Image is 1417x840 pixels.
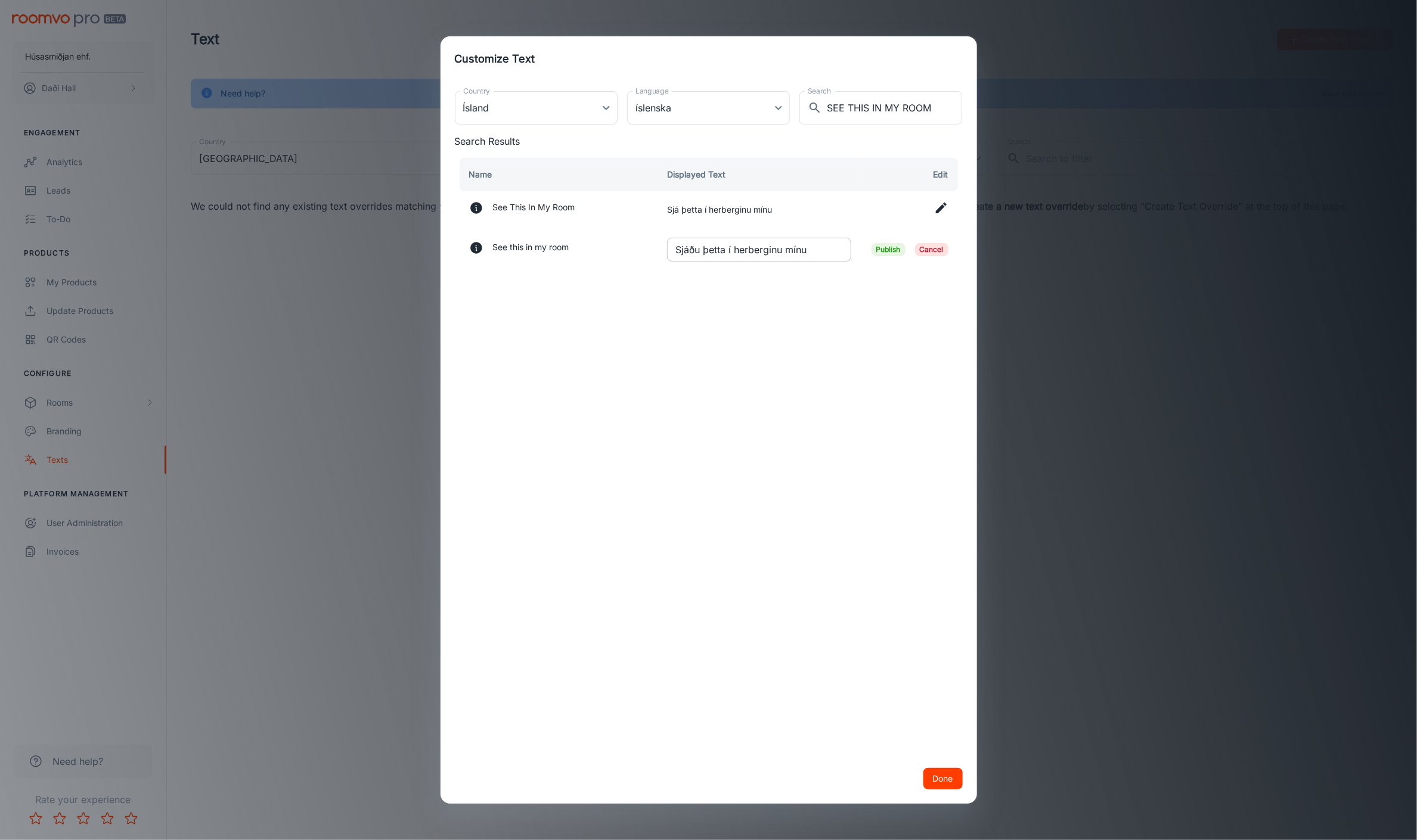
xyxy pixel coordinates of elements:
th: Edit [861,158,962,191]
svg: A text displayed to the user as a QR code header to indicate they can visualize a product in thei... [469,241,483,255]
h2: Customize Text [441,36,977,82]
label: Search [808,86,831,96]
span: Publish [872,243,906,256]
p: See this in my room [493,241,569,259]
th: Name [455,158,658,191]
p: Search Results [455,134,963,148]
svg: Text on a button that opens the room visualizer [469,201,483,215]
label: Language [635,86,669,96]
p: See This In My Room [493,201,575,219]
button: Done [923,768,963,789]
div: íslenska [627,91,790,125]
th: Displayed Text [658,158,861,191]
div: Ísland [455,91,618,125]
input: Search for more options... [827,91,962,125]
label: Country [463,86,490,96]
span: Cancel [915,243,948,256]
td: Sjá þetta í herberginu mínu [658,191,861,228]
